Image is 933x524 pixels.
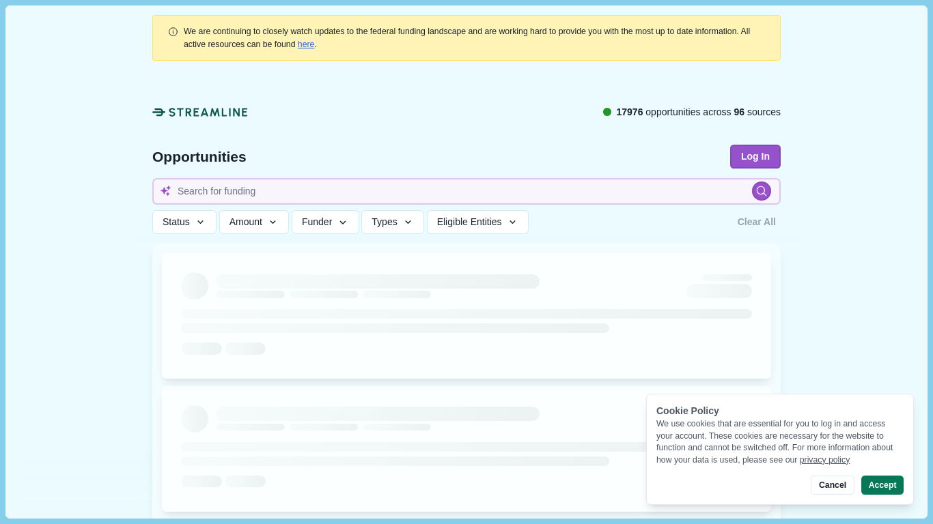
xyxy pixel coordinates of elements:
[152,210,217,234] button: Status
[861,476,904,495] button: Accept
[656,405,719,416] span: Cookie Policy
[219,210,290,234] button: Amount
[298,40,315,49] a: here
[292,210,359,234] button: Funder
[152,149,247,164] span: Opportunities
[730,145,781,169] button: Log In
[184,27,750,48] span: We are continuing to closely watch updates to the federal funding landscape and are working hard ...
[734,106,745,117] span: 96
[437,216,502,228] span: Eligible Entities
[427,210,529,234] button: Eligible Entities
[616,106,643,117] span: 17976
[302,216,332,228] span: Funder
[152,178,781,205] input: Search for funding
[811,476,854,495] button: Cancel
[372,216,397,228] span: Types
[361,210,424,234] button: Types
[656,418,904,466] div: We use cookies that are essential for you to log in and access your account. These cookies are ne...
[733,210,781,234] button: Clear All
[800,455,850,465] a: privacy policy
[229,216,262,228] span: Amount
[163,216,190,228] span: Status
[616,105,781,119] span: opportunities across sources
[184,25,766,50] div: .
